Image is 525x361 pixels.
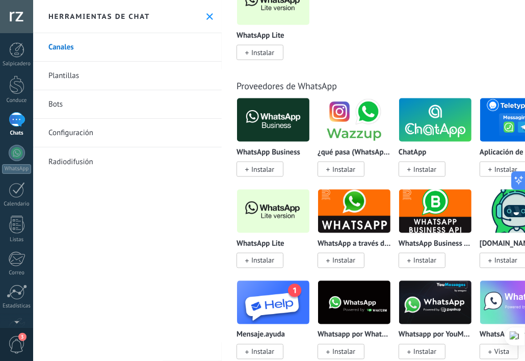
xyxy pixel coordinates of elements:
[413,256,436,265] span: Instalar
[399,187,471,236] img: logo_main.png
[237,80,337,92] a: Proveedores de WhatsApp
[318,98,399,189] div: Wazzup (WhatsApp & Instagram)
[399,278,471,327] img: logo_main.png
[332,347,355,356] span: Instalar
[413,347,436,356] span: Instalar
[237,189,318,280] div: WhatsApp Lite
[48,12,150,21] h2: Herramientas de chat
[237,95,309,145] img: logo_main.png
[33,147,222,176] a: Radiodifusión
[2,164,31,174] div: WhatsApp
[318,240,391,248] p: WhatsApp a través de [DOMAIN_NAME]
[318,95,390,145] img: logo_main.png
[2,201,32,208] div: Calendario
[33,62,222,90] a: Plantillas
[318,189,399,280] div: WhatsApp via Radist.Online
[2,303,32,310] div: Estadísticas
[399,240,472,248] p: WhatsApp Business API (WABA) a través de [DOMAIN_NAME]
[2,237,32,243] div: Listas
[399,189,480,280] div: WhatsApp Business API (WABA) via Radist.Online
[237,331,285,340] p: Mensaje.ayuda
[2,61,32,67] div: Salpicadero
[33,33,222,62] a: Canales
[2,130,32,137] div: Chats
[2,97,32,104] div: Conduce
[237,32,284,40] p: WhatsApp Lite
[332,256,355,265] span: Instalar
[237,240,284,248] p: WhatsApp Lite
[237,278,309,327] img: logo_main.png
[2,270,32,276] div: Correo
[318,187,390,236] img: logo_main.png
[494,165,517,174] span: Instalar
[494,256,517,265] span: Instalar
[399,148,427,157] p: ChatApp
[237,187,309,236] img: logo_main.png
[399,98,480,189] div: ChatApp
[494,347,509,356] span: Vista
[251,347,274,356] span: Instalar
[237,98,318,189] div: WhatsApp Business
[399,331,472,340] p: Whatsapp por YouMessages
[33,90,222,119] a: Bots
[318,331,391,340] p: Whatsapp por Whatcrm y Telphin
[237,148,300,157] p: WhatsApp Business
[399,95,471,145] img: logo_main.png
[318,278,390,327] img: logo_main.png
[332,165,355,174] span: Instalar
[251,165,274,174] span: Instalar
[251,256,274,265] span: Instalar
[251,48,274,57] span: Instalar
[33,119,222,147] a: Configuración
[18,333,27,341] span: 3
[413,165,436,174] span: Instalar
[318,148,391,157] p: ¿qué pasa (WhatsApp e Instagram)?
